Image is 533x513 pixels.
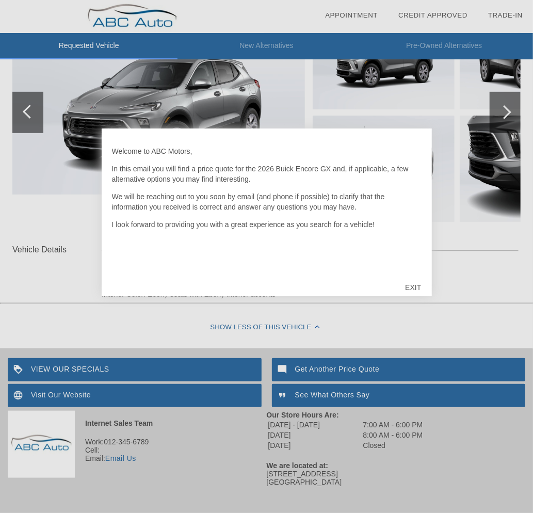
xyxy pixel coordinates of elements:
p: In this email you will find a price quote for the 2026 Buick Encore GX and, if applicable, a few ... [112,164,422,184]
p: I look forward to providing you with a great experience as you search for a vehicle! [112,219,422,230]
div: EXIT [395,272,431,303]
p: Welcome to ABC Motors, [112,146,422,156]
a: Credit Approved [398,11,467,19]
p: We will be reaching out to you soon by email (and phone if possible) to clarify that the informat... [112,191,422,212]
a: Trade-In [488,11,523,19]
a: Appointment [325,11,378,19]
